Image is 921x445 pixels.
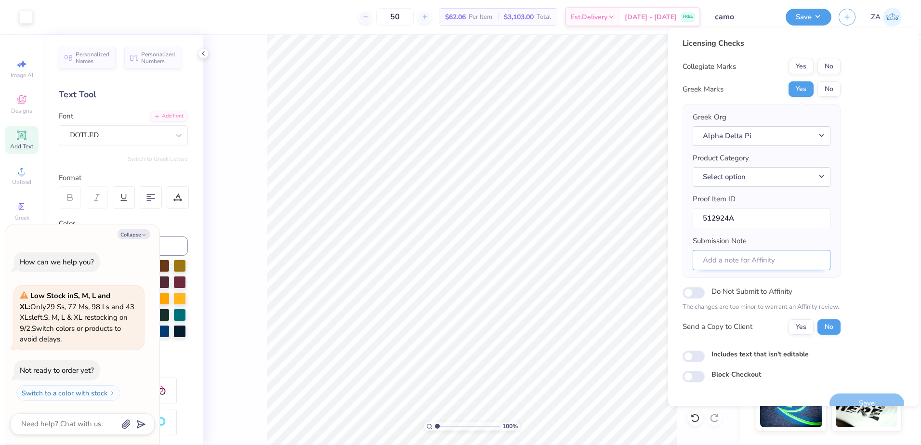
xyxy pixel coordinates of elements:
[59,172,189,183] div: Format
[789,81,814,97] button: Yes
[871,12,881,23] span: ZA
[817,319,841,335] button: No
[141,51,175,65] span: Personalized Numbers
[693,250,830,271] input: Add a note for Affinity
[693,194,736,205] label: Proof Item ID
[693,236,747,247] label: Submission Note
[789,59,814,74] button: Yes
[14,214,29,222] span: Greek
[11,107,32,115] span: Designs
[693,112,726,123] label: Greek Org
[76,51,110,65] span: Personalized Names
[59,111,73,122] label: Font
[502,422,518,431] span: 100 %
[16,385,120,401] button: Switch to a color with stock
[693,167,830,187] button: Select option
[118,229,150,239] button: Collapse
[537,12,551,22] span: Total
[711,285,792,298] label: Do Not Submit to Affinity
[817,59,841,74] button: No
[150,111,188,122] div: Add Font
[786,9,831,26] button: Save
[711,349,809,359] label: Includes text that isn't editable
[445,12,466,22] span: $62.06
[683,13,693,20] span: FREE
[376,8,414,26] input: – –
[871,8,902,26] a: ZA
[12,178,31,186] span: Upload
[683,321,752,332] div: Send a Copy to Client
[625,12,677,22] span: [DATE] - [DATE]
[128,155,188,163] button: Switch to Greek Letters
[883,8,902,26] img: Zuriel Alaba
[711,369,761,380] label: Block Checkout
[20,366,94,375] div: Not ready to order yet?
[20,291,134,344] span: Only 29 Ss, 77 Ms, 98 Ls and 43 XLs left. S, M, L & XL restocking on 9/2. Switch colors or produc...
[469,12,492,22] span: Per Item
[693,126,830,146] button: Alpha Delta Pi
[59,88,188,101] div: Text Tool
[683,38,841,49] div: Licensing Checks
[20,291,110,312] strong: Low Stock in S, M, L and XL :
[789,319,814,335] button: Yes
[20,257,94,267] div: How can we help you?
[10,143,33,150] span: Add Text
[683,302,841,312] p: The changes are too minor to warrant an Affinity review.
[59,218,188,229] div: Color
[693,153,749,164] label: Product Category
[683,61,736,72] div: Collegiate Marks
[571,12,607,22] span: Est. Delivery
[817,81,841,97] button: No
[11,71,33,79] span: Image AI
[504,12,534,22] span: $3,103.00
[109,390,115,396] img: Switch to a color with stock
[683,84,724,95] div: Greek Marks
[708,7,778,26] input: Untitled Design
